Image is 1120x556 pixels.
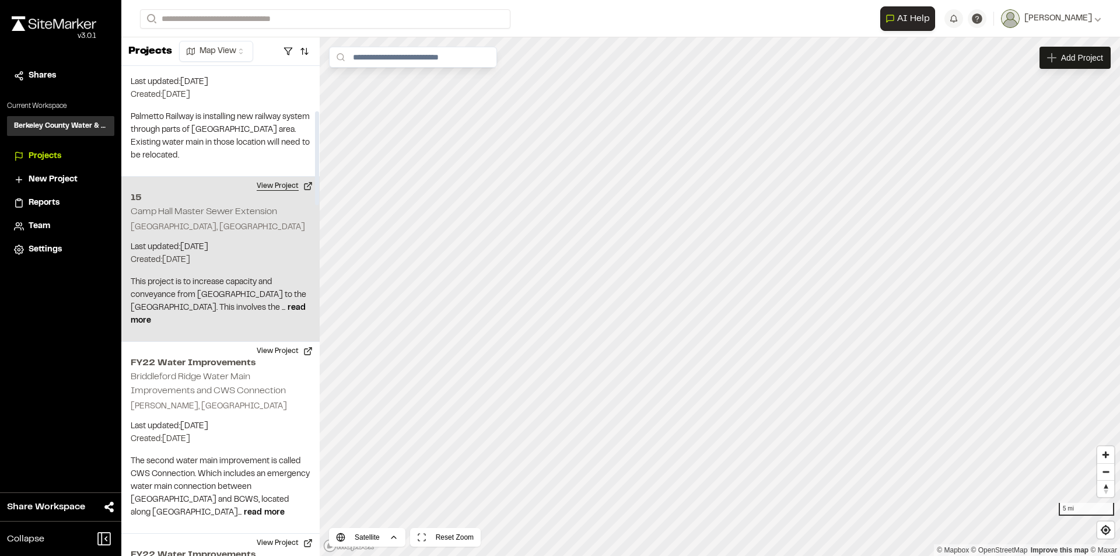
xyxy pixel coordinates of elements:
button: Zoom in [1097,446,1114,463]
button: Zoom out [1097,463,1114,480]
span: Team [29,220,50,233]
span: Projects [29,150,61,163]
h2: Briddleford Ridge Water Main Improvements and CWS Connection [131,373,286,395]
h2: 15 [131,191,310,205]
button: Open AI Assistant [880,6,935,31]
p: [GEOGRAPHIC_DATA], [GEOGRAPHIC_DATA] [131,221,310,234]
p: Current Workspace [7,101,114,111]
span: Shares [29,69,56,82]
button: [PERSON_NAME] [1001,9,1101,28]
p: [PERSON_NAME], [GEOGRAPHIC_DATA] [131,400,310,413]
button: View Project [250,342,320,361]
div: Oh geez...please don't... [12,31,96,41]
p: Last updated: [DATE] [131,241,310,254]
button: Reset bearing to north [1097,480,1114,497]
img: User [1001,9,1020,28]
span: AI Help [897,12,930,26]
span: New Project [29,173,78,186]
a: Projects [14,150,107,163]
a: New Project [14,173,107,186]
button: View Project [250,534,320,552]
h2: FY22 Water Improvements [131,356,310,370]
span: read more [244,509,285,516]
span: Reset bearing to north [1097,481,1114,497]
p: This project is to increase capacity and conveyance from [GEOGRAPHIC_DATA] to the [GEOGRAPHIC_DAT... [131,276,310,327]
span: Reports [29,197,60,209]
p: Created: [DATE] [131,433,310,446]
a: Mapbox [937,546,969,554]
div: Open AI Assistant [880,6,940,31]
span: Share Workspace [7,500,85,514]
button: Find my location [1097,522,1114,538]
p: The second water main improvement is called CWS Connection. Which includes an emergency water mai... [131,455,310,519]
p: Projects [128,44,172,60]
p: Last updated: [DATE] [131,420,310,433]
a: Shares [14,69,107,82]
a: Settings [14,243,107,256]
p: Created: [DATE] [131,254,310,267]
button: View Project [250,177,320,195]
span: Zoom out [1097,464,1114,480]
span: [PERSON_NAME] [1024,12,1092,25]
a: Maxar [1090,546,1117,554]
img: rebrand.png [12,16,96,31]
div: 5 mi [1059,503,1114,516]
p: Created: [DATE] [131,89,310,102]
a: OpenStreetMap [971,546,1028,554]
h2: Camp Hall Master Sewer Extension [131,208,277,216]
h3: Berkeley County Water & Sewer [14,121,107,131]
p: Palmetto Railway is installing new railway system through parts of [GEOGRAPHIC_DATA] area. Existi... [131,111,310,162]
a: Team [14,220,107,233]
button: Reset Zoom [410,528,481,547]
canvas: Map [320,37,1120,556]
span: Add Project [1061,52,1103,64]
a: Map feedback [1031,546,1088,554]
button: Search [140,9,161,29]
a: Reports [14,197,107,209]
a: Mapbox logo [323,539,374,552]
button: Satellite [329,528,405,547]
span: Collapse [7,532,44,546]
span: Settings [29,243,62,256]
p: Last updated: [DATE] [131,76,310,89]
